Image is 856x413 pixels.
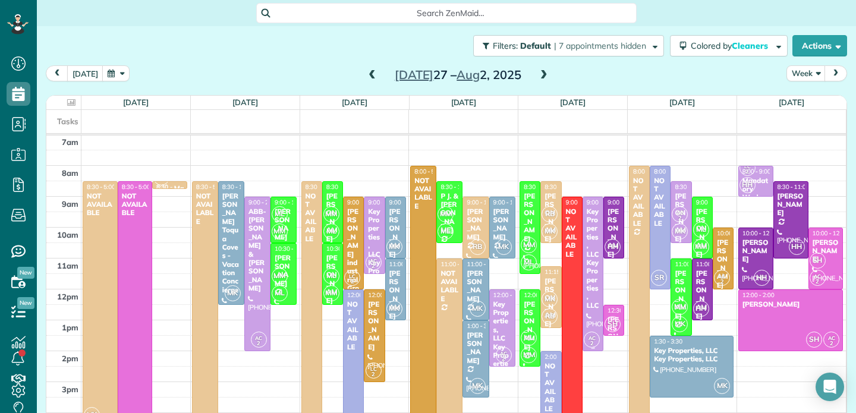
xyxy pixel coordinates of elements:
[605,316,621,332] span: SH
[672,299,688,315] span: MM
[470,239,486,255] span: RB
[670,35,788,56] button: Colored byCleaners
[275,245,310,253] span: 10:30 - 12:30
[544,362,558,413] div: NOT AVAILABLE
[122,183,150,191] span: 8:30 - 5:00
[674,192,688,243] div: [PERSON_NAME]
[57,230,78,239] span: 10am
[742,238,770,264] div: [PERSON_NAME]
[305,192,319,243] div: NOT AVAILABLE
[545,353,573,361] span: 2:00 - 5:00
[57,116,78,126] span: Tasks
[272,206,288,222] span: ML
[196,192,215,226] div: NOT AVAILABLE
[544,192,558,243] div: [PERSON_NAME]
[824,338,839,349] small: 2
[588,335,596,341] span: AC
[440,260,473,268] span: 11:00 - 5:00
[693,239,709,255] span: MM
[466,207,485,242] div: [PERSON_NAME]
[248,198,277,206] span: 9:00 - 2:00
[739,177,756,193] span: HH
[632,176,646,228] div: NOT AVAILABLE
[473,35,664,56] button: Filters: Default | 7 appointments hidden
[545,268,577,276] span: 11:15 - 1:15
[466,331,485,365] div: [PERSON_NAME]
[366,369,381,380] small: 2
[654,168,686,175] span: 8:00 - 12:00
[493,207,512,242] div: [PERSON_NAME]
[57,261,78,270] span: 11am
[496,239,512,255] span: MK
[389,260,421,268] span: 11:00 - 1:00
[521,330,537,346] span: ML
[17,297,34,309] span: New
[786,65,826,81] button: Week
[440,269,459,304] div: NOT AVAILABLE
[272,285,288,301] span: ML
[586,207,600,310] div: Key Properties, LLC Key Properties, LLC
[719,273,725,279] span: LC
[368,198,400,206] span: 9:00 - 11:30
[816,373,844,401] div: Open Intercom Messenger
[493,40,518,51] span: Filters:
[86,192,114,217] div: NOT AVAILABLE
[696,198,728,206] span: 9:00 - 11:00
[806,332,822,348] span: SH
[62,354,78,363] span: 2pm
[653,346,730,364] div: Key Properties, LLC Key Properties, LLC
[451,97,477,107] a: [DATE]
[695,207,709,258] div: [PERSON_NAME]
[674,269,688,320] div: [PERSON_NAME]
[521,237,537,253] span: MM
[608,198,640,206] span: 9:00 - 11:00
[675,260,707,268] span: 11:00 - 1:30
[691,40,772,51] span: Colored by
[542,291,558,307] span: MK
[608,307,640,314] span: 12:30 - 1:30
[438,206,454,222] span: MM
[438,223,454,239] span: ML
[693,222,709,238] span: ML
[742,229,778,237] span: 10:00 - 12:00
[696,260,728,268] span: 11:00 - 1:00
[542,223,558,239] span: MK
[524,183,556,191] span: 8:30 - 11:30
[62,137,78,147] span: 7am
[345,276,360,288] small: 2
[347,291,379,299] span: 12:00 - 5:00
[17,267,34,279] span: New
[669,97,695,107] a: [DATE]
[605,239,621,255] span: HH
[565,207,579,258] div: NOT AVAILABLE
[326,192,339,243] div: [PERSON_NAME]
[524,291,556,299] span: 12:00 - 2:30
[349,273,355,279] span: LC
[272,268,288,284] span: MM
[470,301,486,317] span: MK
[523,192,537,243] div: [PERSON_NAME]
[651,270,667,286] span: SR
[366,261,381,272] small: 2
[554,40,646,51] span: | 7 appointments hidden
[370,365,377,372] span: LC
[62,168,78,178] span: 8am
[521,254,537,270] span: ML
[777,192,805,217] div: [PERSON_NAME]
[828,335,835,341] span: AC
[347,300,360,351] div: NOT AVAILABLE
[342,97,367,107] a: [DATE]
[754,270,770,286] span: HH
[62,323,78,332] span: 1pm
[675,183,707,191] span: 8:30 - 10:30
[323,268,339,284] span: ML
[395,67,434,82] span: [DATE]
[695,269,709,320] div: [PERSON_NAME]
[493,300,512,386] div: Key Properties, LLC Key Properties, LLC
[493,198,525,206] span: 9:00 - 11:00
[520,40,552,51] span: Default
[716,238,730,289] div: [PERSON_NAME]
[778,183,810,191] span: 8:30 - 11:00
[370,257,377,264] span: AC
[814,273,821,279] span: AC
